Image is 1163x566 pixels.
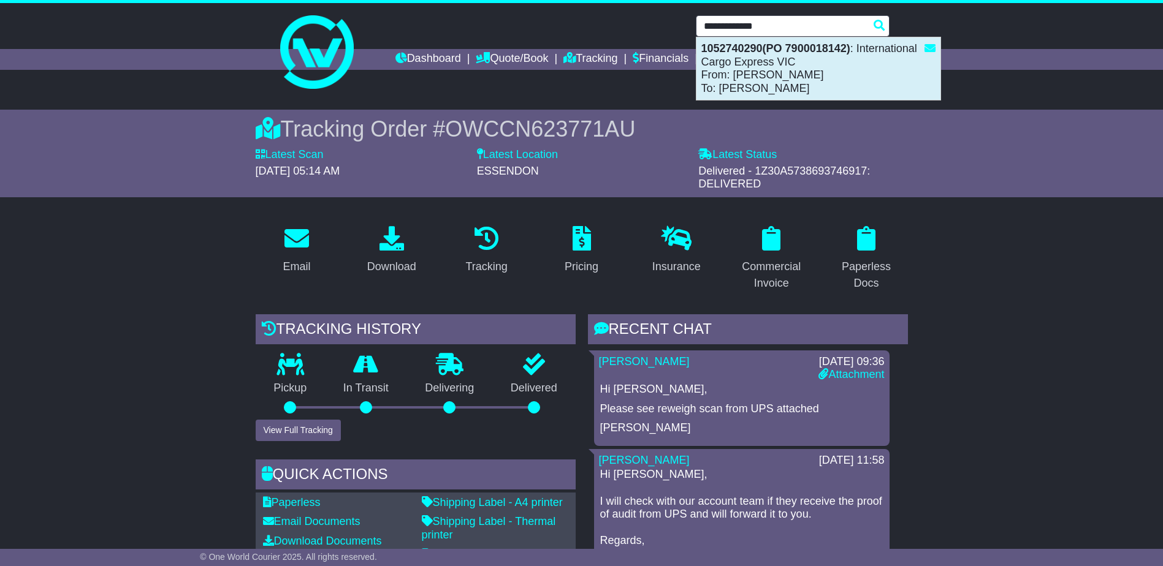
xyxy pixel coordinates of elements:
[818,368,884,380] a: Attachment
[275,222,318,279] a: Email
[256,116,908,142] div: Tracking Order #
[422,515,556,541] a: Shipping Label - Thermal printer
[407,382,493,395] p: Delivering
[557,222,606,279] a: Pricing
[465,258,507,275] div: Tracking
[359,222,424,279] a: Download
[600,421,883,435] p: [PERSON_NAME]
[600,383,883,396] p: Hi [PERSON_NAME],
[698,148,777,162] label: Latest Status
[395,49,461,70] a: Dashboard
[256,165,340,177] span: [DATE] 05:14 AM
[256,382,326,395] p: Pickup
[256,314,576,347] div: Tracking history
[825,222,908,296] a: Paperless Docs
[422,548,541,560] a: Original Address Label
[819,454,885,467] div: [DATE] 11:58
[599,355,690,368] a: [PERSON_NAME]
[696,37,940,100] div: : International Cargo Express VIC From: [PERSON_NAME] To: [PERSON_NAME]
[633,49,688,70] a: Financials
[256,148,324,162] label: Latest Scan
[445,116,635,141] span: OWCCN623771AU
[422,496,563,508] a: Shipping Label - A4 printer
[588,314,908,347] div: RECENT CHAT
[263,496,321,508] a: Paperless
[477,148,558,162] label: Latest Location
[256,459,576,492] div: Quick Actions
[200,552,377,562] span: © One World Courier 2025. All rights reserved.
[818,355,884,369] div: [DATE] 09:36
[492,382,576,395] p: Delivered
[477,165,539,177] span: ESSENDON
[367,258,416,275] div: Download
[600,402,883,416] p: Please see reweigh scan from UPS attached
[325,382,407,395] p: In Transit
[698,165,870,191] span: Delivered - 1Z30A5738693746917: DELIVERED
[565,258,598,275] div: Pricing
[738,258,805,292] div: Commercial Invoice
[833,258,900,292] div: Paperless Docs
[599,454,690,466] a: [PERSON_NAME]
[283,258,310,275] div: Email
[652,258,701,275] div: Insurance
[476,49,548,70] a: Quote/Book
[263,535,382,547] a: Download Documents
[256,420,341,441] button: View Full Tracking
[600,468,883,560] p: Hi [PERSON_NAME], I will check with our account team if they receive the proof of audit from UPS ...
[457,222,515,279] a: Tracking
[644,222,709,279] a: Insurance
[563,49,617,70] a: Tracking
[701,42,850,55] strong: 1052740290(PO 7900018142)
[730,222,813,296] a: Commercial Invoice
[263,515,360,527] a: Email Documents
